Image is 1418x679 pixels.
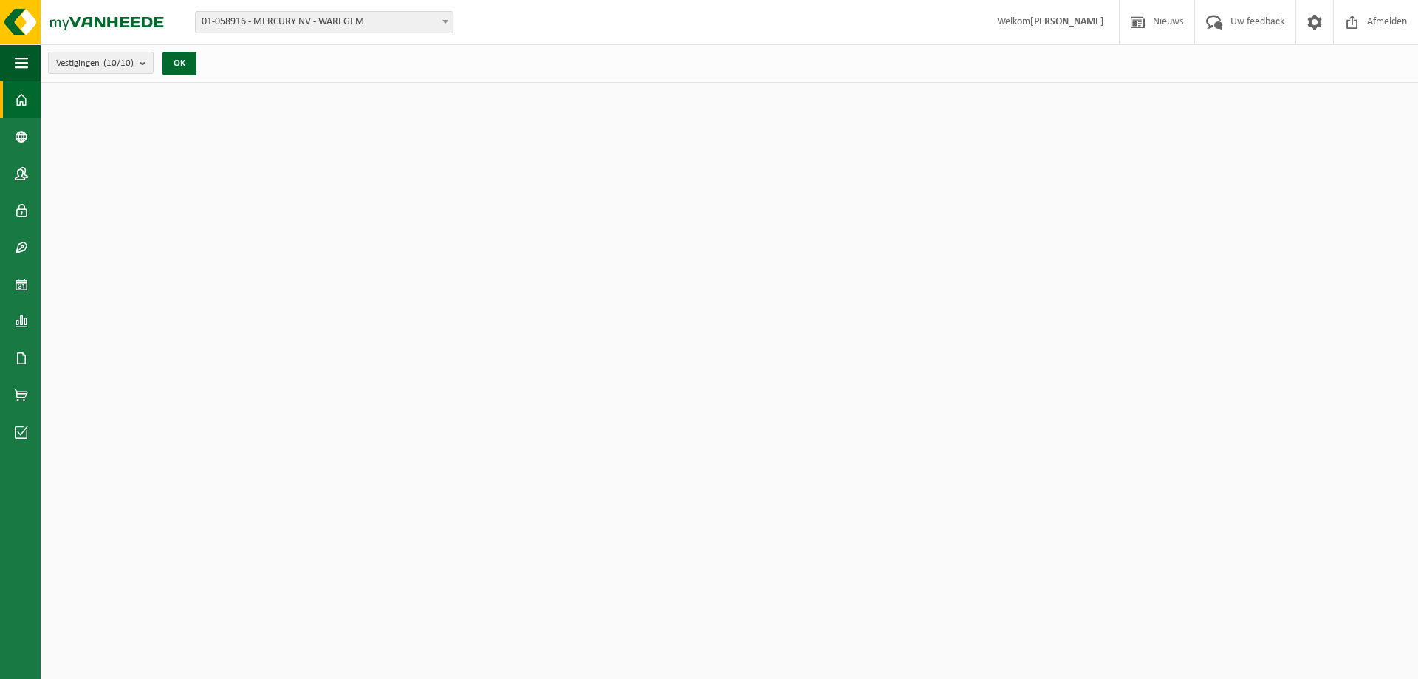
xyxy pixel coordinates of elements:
strong: [PERSON_NAME] [1030,16,1104,27]
count: (10/10) [103,58,134,68]
span: Vestigingen [56,52,134,75]
button: Vestigingen(10/10) [48,52,154,74]
span: 01-058916 - MERCURY NV - WAREGEM [195,11,453,33]
button: OK [162,52,196,75]
span: 01-058916 - MERCURY NV - WAREGEM [196,12,453,33]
